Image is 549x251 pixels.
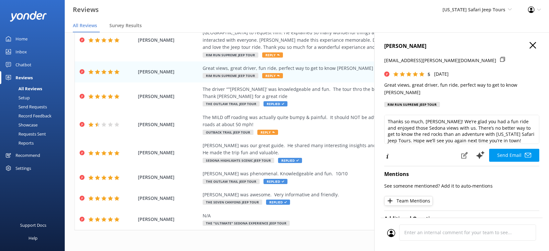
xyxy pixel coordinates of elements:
a: Send Requests [4,102,65,111]
div: The MILD off roading was actually quite bumpy & painful. It should NOT be advertised as MILD! [PE... [203,114,495,128]
div: Recommend [16,149,40,162]
span: [PERSON_NAME] [138,174,199,181]
span: [PERSON_NAME] [138,149,199,156]
div: Settings [16,162,31,175]
a: Setup [4,93,65,102]
a: Requests Sent [4,129,65,138]
div: Support Docs [20,219,46,232]
span: [PERSON_NAME] [138,121,199,128]
textarea: Thanks so much, [PERSON_NAME]! We’re glad you had a fun ride and enjoyed those Sedona views with ... [384,115,539,144]
span: [PERSON_NAME] [138,195,199,202]
div: [PERSON_NAME] was awesome. Very informative and friendly. [203,191,495,198]
div: Requests Sent [4,129,46,138]
span: Outback Trail Jeep Tour [203,130,253,135]
a: All Reviews [4,84,65,93]
p: See someone mentioned? Add it to auto-mentions [384,182,539,190]
a: Record Feedback [4,111,65,120]
span: Replied [278,158,302,163]
p: [DATE] [434,71,449,78]
div: [PERSON_NAME] was phenomenal. Knowledgeable and fun. 10/10 [203,170,495,177]
span: [PERSON_NAME] [138,68,199,75]
div: Inbox [16,45,27,58]
span: Replied [263,179,287,184]
p: Great views, great driver, fun ride, perfect way to get to know [PERSON_NAME] [384,82,539,96]
div: Great views, great driver, fun ride, perfect way to get to know [PERSON_NAME] [203,65,495,72]
span: 5 [428,71,430,77]
span: Reply [262,52,283,58]
div: Send Requests [4,102,47,111]
p: [EMAIL_ADDRESS][PERSON_NAME][DOMAIN_NAME] [384,57,496,64]
div: Rim Run Supreme Jeep Tour [384,102,440,107]
a: Reports [4,138,65,147]
button: Close [530,42,536,49]
div: [PERSON_NAME] was our great guide. He shared many interesting insights and information about [PER... [203,142,495,157]
div: Help [28,232,38,245]
div: Home [16,32,28,45]
img: yonder-white-logo.png [10,11,47,22]
span: Rim Run Supreme Jeep Tour [203,52,258,58]
span: [PERSON_NAME] [138,37,199,44]
div: [PERSON_NAME] was our guide [DATE]. He truly made our tour memorable and will gladly tell anyone ... [203,22,495,51]
span: Reply [262,73,283,78]
div: Setup [4,93,30,102]
button: Send Email [489,149,539,162]
a: Showcase [4,120,65,129]
button: Team Mentions [384,196,433,206]
span: The "Ultimate" Sedona Experience Jeep Tour [203,221,290,226]
span: All Reviews [73,22,97,29]
h4: [PERSON_NAME] [384,42,539,50]
span: The Outlaw Trail Jeep Tour [203,101,260,106]
h4: Additional Questions [384,215,539,223]
span: Reply [257,130,278,135]
div: Reports [4,138,34,147]
span: Replied [266,200,290,205]
span: Sedona Highlights Scenic Jeep Tour [203,158,274,163]
span: Rim Run Supreme Jeep Tour [203,73,258,78]
div: Reviews [16,71,33,84]
span: The Outlaw Trail Jeep Tour [203,179,260,184]
div: The driver “”’[PERSON_NAME]’ was knowledgeable and fun. The tour thro the back country was fantas... [203,86,495,100]
span: Replied [263,101,287,106]
span: The Seven Canyons Jeep Tour [203,200,262,205]
span: Survey Results [109,22,142,29]
div: Showcase [4,120,38,129]
span: [PERSON_NAME] [138,93,199,100]
div: N/A [203,212,495,219]
h3: Reviews [73,5,99,15]
span: [US_STATE] Safari Jeep Tours [443,6,505,13]
h4: Mentions [384,170,539,179]
span: [PERSON_NAME] [138,216,199,223]
div: All Reviews [4,84,42,93]
img: user_profile.svg [387,229,395,237]
div: Record Feedback [4,111,51,120]
div: Chatbot [16,58,31,71]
